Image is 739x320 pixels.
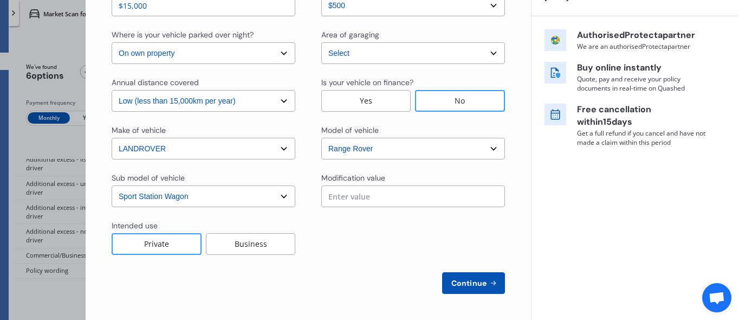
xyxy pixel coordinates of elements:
div: Is your vehicle on finance? [321,77,413,88]
div: Private [112,233,202,255]
div: Area of garaging [321,29,379,40]
img: buy online icon [544,62,566,84]
p: Get a full refund if you cancel and have not made a claim within this period [577,129,707,147]
p: Buy online instantly [577,62,707,74]
button: Continue [442,272,505,294]
p: Quote, pay and receive your policy documents in real-time on Quashed [577,74,707,93]
div: Where is your vehicle parked over night? [112,29,254,40]
div: Modification value [321,172,385,183]
div: Intended use [112,220,158,231]
p: We are an authorised Protecta partner [577,42,707,51]
input: Enter value [321,185,505,207]
div: Sub model of vehicle [112,172,185,183]
img: insurer icon [544,29,566,51]
div: Annual distance covered [112,77,199,88]
span: Continue [449,279,489,287]
div: No [415,90,505,112]
p: Authorised Protecta partner [577,29,707,42]
div: Make of vehicle [112,125,166,136]
p: Free cancellation within 15 days [577,104,707,129]
img: free cancel icon [544,104,566,125]
div: Open chat [702,283,731,312]
div: Yes [321,90,411,112]
div: Business [206,233,295,255]
div: Model of vehicle [321,125,379,136]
